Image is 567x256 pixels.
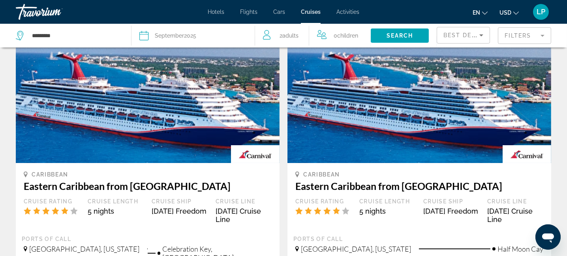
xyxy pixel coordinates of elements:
[88,207,144,215] div: 5 nights
[22,235,274,243] div: Ports of call
[88,198,144,205] div: Cruise Length
[487,207,543,224] div: [DATE] Cruise Line
[531,4,551,20] button: User Menu
[443,30,483,40] mat-select: Sort by
[387,32,413,39] span: Search
[334,30,358,41] span: 0
[231,145,280,163] img: carnival.gif
[337,32,358,39] span: Children
[535,224,561,250] iframe: Button to launch messaging window
[255,24,371,47] button: Travelers: 2 adults, 0 children
[499,7,519,18] button: Change currency
[359,207,415,215] div: 5 nights
[473,7,488,18] button: Change language
[359,198,415,205] div: Cruise Length
[336,9,359,15] a: Activities
[216,198,272,205] div: Cruise Line
[503,145,551,163] img: carnival.gif
[155,32,184,39] span: September
[282,32,299,39] span: Adults
[295,198,351,205] div: Cruise Rating
[301,9,321,15] a: Cruises
[498,27,551,44] button: Filter
[487,198,543,205] div: Cruise Line
[155,30,196,41] div: 2025
[32,171,68,178] span: Caribbean
[24,198,80,205] div: Cruise Rating
[371,28,429,43] button: Search
[287,36,551,163] img: 1716545262.png
[216,207,272,224] div: [DATE] Cruise Line
[537,8,545,16] span: LP
[295,180,543,192] h3: Eastern Caribbean from [GEOGRAPHIC_DATA]
[139,24,247,47] button: September2025
[301,245,411,253] span: [GEOGRAPHIC_DATA], [US_STATE]
[152,207,208,215] div: [DATE] Freedom
[152,198,208,205] div: Cruise Ship
[16,2,95,22] a: Travorium
[498,245,543,253] span: Half Moon Cay
[273,9,285,15] a: Cars
[16,36,280,163] img: 1716545262.png
[208,9,224,15] a: Hotels
[499,9,511,16] span: USD
[423,207,479,215] div: [DATE] Freedom
[293,235,545,243] div: Ports of call
[29,245,139,253] span: [GEOGRAPHIC_DATA], [US_STATE]
[280,30,299,41] span: 2
[423,198,479,205] div: Cruise Ship
[24,180,272,192] h3: Eastern Caribbean from [GEOGRAPHIC_DATA]
[240,9,257,15] a: Flights
[473,9,480,16] span: en
[443,32,484,38] span: Best Deals
[303,171,340,178] span: Caribbean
